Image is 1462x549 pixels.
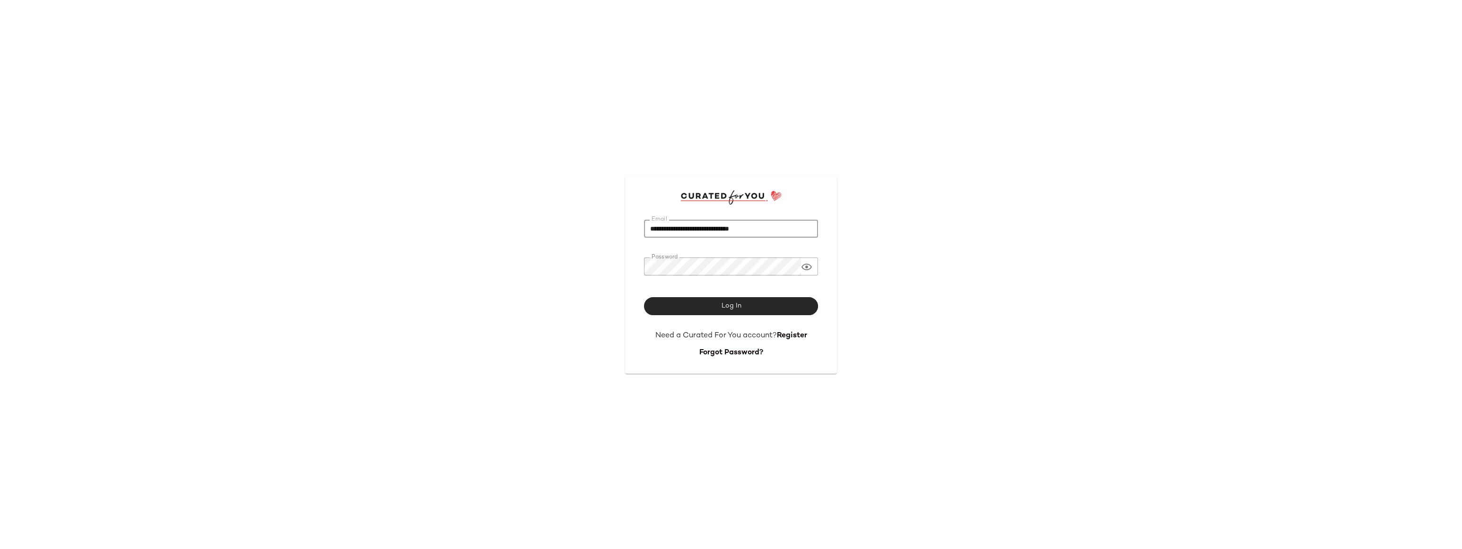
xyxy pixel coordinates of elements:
img: cfy_login_logo.DGdB1djN.svg [680,190,782,205]
span: Need a Curated For You account? [655,332,777,340]
span: Log In [721,302,741,310]
button: Log In [644,297,818,315]
a: Forgot Password? [699,349,763,357]
a: Register [777,332,807,340]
